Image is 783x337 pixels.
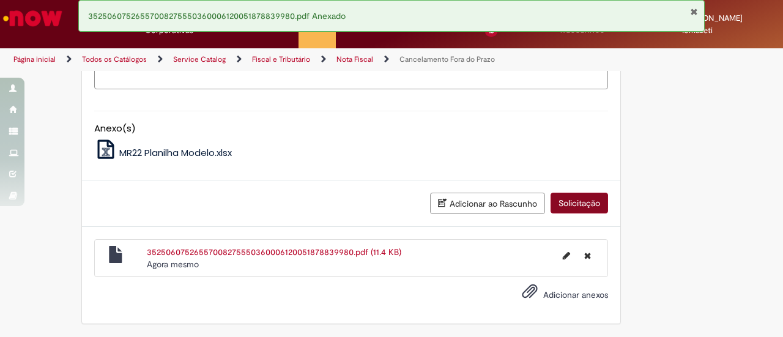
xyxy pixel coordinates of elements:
span: MR22 Planilha Modelo.xlsx [119,146,232,159]
a: Todos os Catálogos [82,54,147,64]
a: Página inicial [13,54,56,64]
button: Adicionar ao Rascunho [430,193,545,214]
h5: Anexo(s) [94,124,608,134]
a: Service Catalog [173,54,226,64]
span: Agora mesmo [147,259,199,270]
button: Fechar Notificação [690,7,698,17]
textarea: Descrição [94,57,608,89]
time: 01/10/2025 14:45:52 [147,259,199,270]
img: ServiceNow [1,6,64,31]
button: Excluir 35250607526557008275550360006120051878839980.pdf [577,246,598,265]
button: Adicionar anexos [519,280,541,308]
span: Adicionar anexos [543,289,608,300]
ul: Trilhas de página [9,48,513,71]
a: Nota Fiscal [336,54,373,64]
a: MR22 Planilha Modelo.xlsx [94,146,232,159]
button: Solicitação [551,193,608,213]
a: Fiscal e Tributário [252,54,310,64]
span: 35250607526557008275550360006120051878839980.pdf Anexado [88,10,346,21]
a: Cancelamento Fora do Prazo [399,54,495,64]
a: 35250607526557008275550360006120051878839980.pdf (11.4 KB) [147,246,401,257]
button: Editar nome de arquivo 35250607526557008275550360006120051878839980.pdf [555,246,577,265]
span: [PERSON_NAME] Tomazeti [681,13,743,35]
